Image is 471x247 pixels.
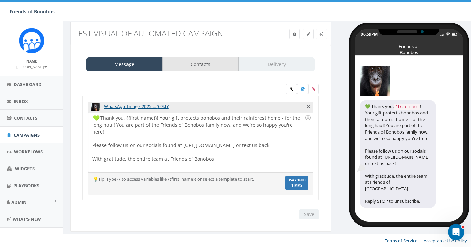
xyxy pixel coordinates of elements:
a: WhatsApp_Image_2025-... (69kb) [104,103,169,109]
div: 💡Tip: Type {{ to access variables like {{first_name}} or select a template to start. [88,176,276,182]
div: Thank you, {{first_name}}! Your gift protects bonobos and their rainforest home - for the long ha... [88,112,313,172]
div: 💚 Thank you, ! Your gift protects bonobos and their rainforest home - for the long haul! You are ... [360,100,436,208]
code: first_name [394,104,420,110]
small: Name [26,59,37,64]
span: Workflows [14,148,43,155]
span: 354 / 1600 [288,178,306,182]
div: Friends of Bonobos [392,43,426,47]
iframe: Intercom live chat [448,224,464,240]
span: Playbooks [13,182,39,189]
a: Message [86,57,163,71]
div: 06:59PM [361,31,378,37]
span: Widgets [15,165,35,172]
h3: Test Visual of Automated Campaign [74,29,261,38]
img: 💚 [93,114,100,121]
span: Dashboard [14,81,42,87]
a: [PERSON_NAME] [16,63,47,69]
span: Edit Campaign [307,31,310,37]
a: Contacts [162,57,239,71]
span: 1 MMS [288,184,306,187]
span: Inbox [14,98,28,104]
span: Send Test Message [319,31,323,37]
span: Delete Campaign [293,31,296,37]
span: Campaigns [14,132,40,138]
span: Friends of Bonobos [9,8,55,15]
span: Admin [11,199,27,205]
small: [PERSON_NAME] [16,64,47,69]
span: What's New [13,216,41,222]
span: Attach your media [308,84,319,94]
span: Contacts [14,115,37,121]
a: Acceptable Use Policy [424,237,467,244]
img: Rally_Corp_Icon.png [19,28,44,53]
label: Insert Template Text [297,84,308,94]
a: Terms of Service [385,237,417,244]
